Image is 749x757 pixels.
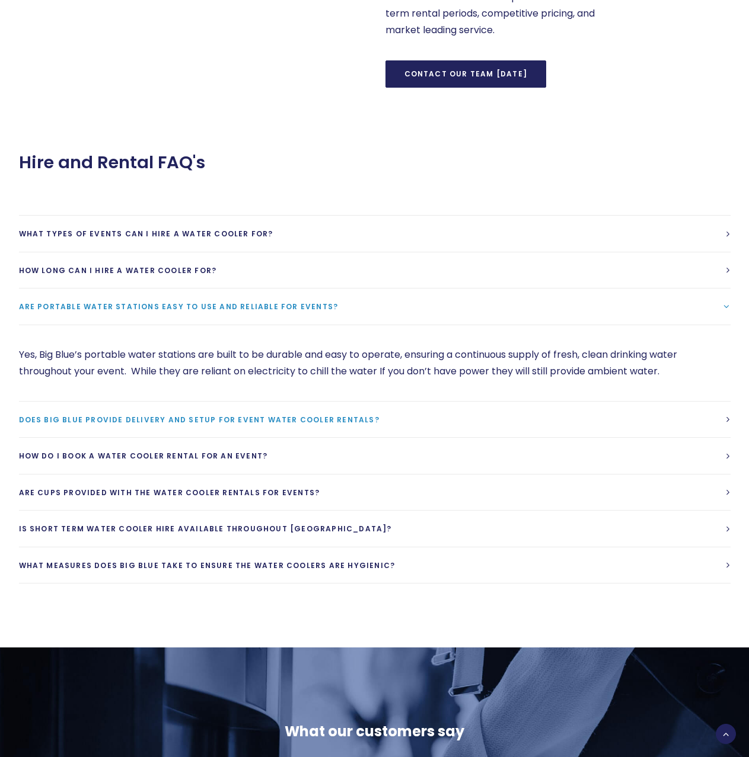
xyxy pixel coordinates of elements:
[19,547,731,583] a: What measures does Big Blue take to ensure the water coolers are hygienic?
[19,229,273,239] span: What types of events can I hire a water cooler for?
[19,560,396,570] span: What measures does Big Blue take to ensure the water coolers are hygienic?
[19,216,731,252] a: What types of events can I hire a water cooler for?
[19,265,217,275] span: How long can I hire a water cooler for?
[19,524,392,534] span: Is short term water cooler hire available throughout [GEOGRAPHIC_DATA]?
[19,487,320,498] span: Are cups provided with the water cooler rentals for events?
[19,252,731,288] a: How long can I hire a water cooler for?
[19,152,205,173] span: Hire and Rental FAQ's
[19,474,731,511] a: Are cups provided with the water cooler rentals for events?
[127,722,623,741] div: What our customers say
[19,451,268,461] span: How do I book a water cooler rental for an event?
[19,402,731,438] a: Does Big Blue provide delivery and setup for event water cooler rentals?
[19,511,731,547] a: Is short term water cooler hire available throughout [GEOGRAPHIC_DATA]?
[19,347,731,380] p: Yes, Big Blue’s portable water stations are built to be durable and easy to operate, ensuring a c...
[19,415,380,425] span: Does Big Blue provide delivery and setup for event water cooler rentals?
[19,288,731,325] a: Are portable water stations easy to use and reliable for events?
[19,301,339,312] span: Are portable water stations easy to use and reliable for events?
[385,60,547,88] a: Contact our team [DATE]
[19,438,731,474] a: How do I book a water cooler rental for an event?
